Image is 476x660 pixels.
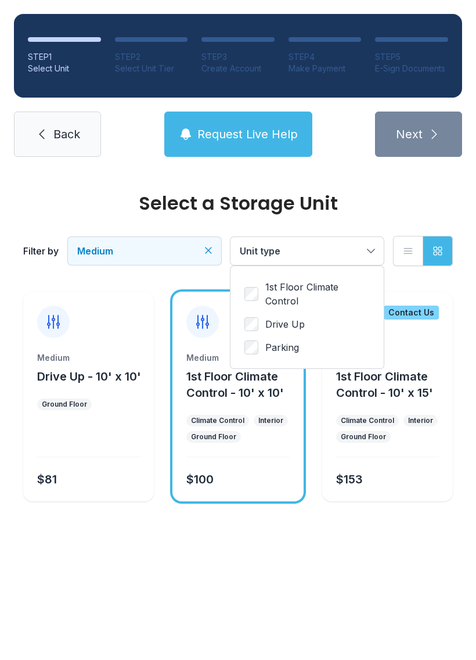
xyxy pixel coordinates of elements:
div: STEP 2 [115,51,188,63]
div: Select Unit Tier [115,63,188,74]
span: Drive Up - 10' x 10' [37,370,141,383]
div: STEP 5 [375,51,448,63]
span: 1st Floor Climate Control [265,280,370,308]
div: Ground Floor [191,432,236,442]
div: Make Payment [289,63,362,74]
button: Clear filters [203,245,214,256]
input: Parking [244,340,258,354]
div: STEP 1 [28,51,101,63]
div: Interior [258,416,283,425]
div: E-Sign Documents [375,63,448,74]
div: $153 [336,471,363,487]
div: $100 [186,471,214,487]
div: Interior [408,416,433,425]
div: Create Account [201,63,275,74]
div: Contact Us [384,306,439,320]
input: 1st Floor Climate Control [244,287,258,301]
div: Medium [37,352,140,364]
div: STEP 4 [289,51,362,63]
div: Ground Floor [341,432,386,442]
div: Select Unit [28,63,101,74]
span: Medium [77,245,113,257]
div: Select a Storage Unit [23,194,453,213]
div: Climate Control [341,416,394,425]
span: Drive Up [265,317,305,331]
span: Next [396,126,423,142]
button: 1st Floor Climate Control - 10' x 10' [186,368,298,401]
span: Request Live Help [197,126,298,142]
input: Drive Up [244,317,258,331]
span: 1st Floor Climate Control - 10' x 15' [336,370,433,400]
div: Climate Control [191,416,244,425]
div: $81 [37,471,57,487]
div: Filter by [23,244,59,258]
span: Parking [265,340,299,354]
button: Drive Up - 10' x 10' [37,368,141,385]
div: Ground Floor [42,400,87,409]
span: 1st Floor Climate Control - 10' x 10' [186,370,284,400]
div: STEP 3 [201,51,275,63]
button: Unit type [230,237,384,265]
span: Unit type [240,245,280,257]
div: Medium [186,352,289,364]
div: Medium [336,352,439,364]
button: 1st Floor Climate Control - 10' x 15' [336,368,448,401]
span: Back [53,126,80,142]
button: Medium [68,237,221,265]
